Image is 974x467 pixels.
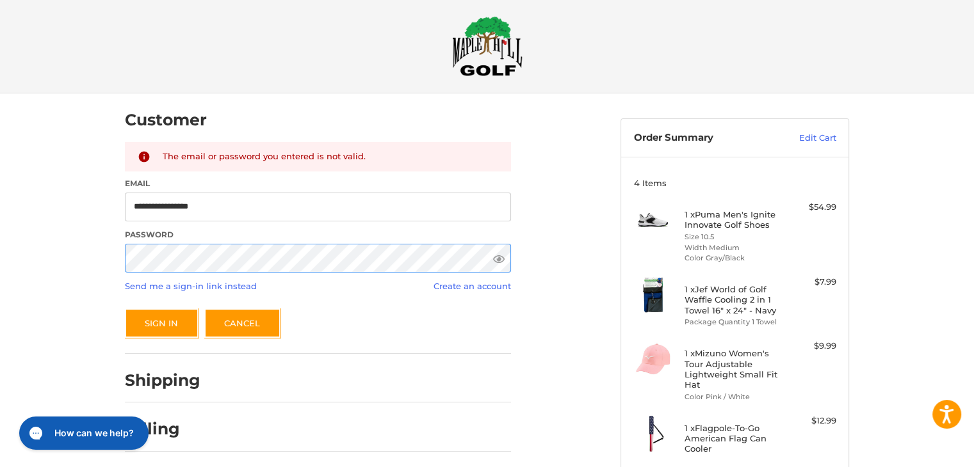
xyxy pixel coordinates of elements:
a: Cancel [204,308,280,338]
div: $54.99 [786,201,836,214]
h4: 1 x Flagpole-To-Go American Flag Can Cooler [685,423,783,454]
button: Sign In [125,308,199,338]
li: Package Quantity 1 Towel [685,317,783,328]
div: $7.99 [786,276,836,289]
label: Password [125,229,511,241]
div: $12.99 [786,415,836,427]
img: Maple Hill Golf [452,16,523,76]
li: Size 10.5 [685,232,783,242]
h4: 1 x Puma Men's Ignite Innovate Golf Shoes [685,209,783,230]
h2: Billing [125,419,200,439]
iframe: Gorgias live chat messenger [13,412,152,454]
h3: Order Summary [634,132,772,145]
div: The email or password you entered is not valid. [163,150,499,164]
li: Color Pink / White [685,392,783,402]
a: Send me a sign-in link instead [125,281,257,291]
a: Create an account [434,281,511,291]
h3: 4 Items [634,178,836,188]
h4: 1 x Mizuno Women's Tour Adjustable Lightweight Small Fit Hat [685,348,783,390]
a: Edit Cart [772,132,836,145]
label: Email [125,178,511,189]
h2: Customer [125,110,207,130]
li: Width Medium [685,242,783,253]
li: Color Gray/Black [685,253,783,264]
div: $9.99 [786,340,836,352]
h4: 1 x Jef World of Golf Waffle Cooling 2 in 1 Towel 16" x 24" - Navy [685,284,783,315]
h2: Shipping [125,370,200,390]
